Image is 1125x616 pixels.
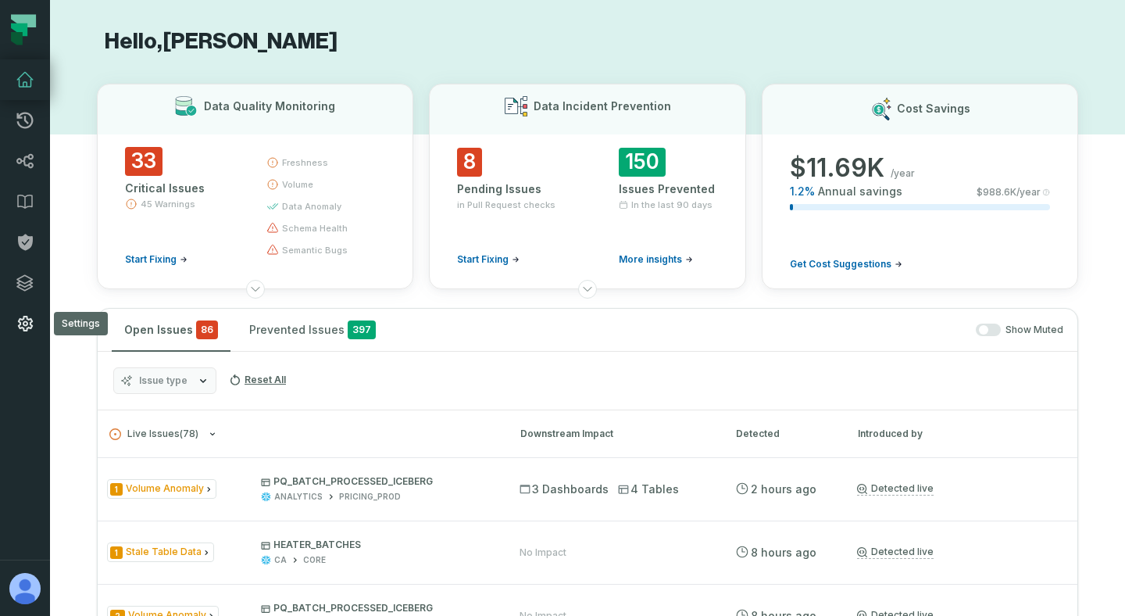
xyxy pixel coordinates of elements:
[790,184,815,199] span: 1.2 %
[790,258,891,270] span: Get Cost Suggestions
[113,367,216,394] button: Issue type
[457,148,482,177] span: 8
[457,253,520,266] a: Start Fixing
[790,152,884,184] span: $ 11.69K
[619,253,682,266] span: More insights
[109,428,198,440] span: Live Issues ( 78 )
[125,181,238,196] div: Critical Issues
[619,181,718,197] div: Issues Prevented
[196,321,218,339] span: critical issues and errors combined
[858,427,1073,441] div: Introduced by
[457,199,555,211] span: in Pull Request checks
[223,367,292,392] button: Reset All
[520,482,609,497] span: 3 Dashboards
[520,546,566,559] div: No Impact
[107,479,216,499] span: Issue Type
[751,482,816,496] relative-time: Aug 13, 2025, 8:39 AM GMT+2
[141,198,195,210] span: 45 Warnings
[457,181,556,197] div: Pending Issues
[204,98,335,114] h3: Data Quality Monitoring
[520,427,708,441] div: Downstream Impact
[274,554,287,566] div: CA
[891,167,915,180] span: /year
[619,148,666,177] span: 150
[282,222,348,235] span: schema health
[736,427,830,441] div: Detected
[857,482,934,496] a: Detected live
[282,156,328,169] span: freshness
[125,253,187,266] a: Start Fixing
[109,428,492,440] button: Live Issues(78)
[282,200,341,213] span: data anomaly
[977,186,1041,199] span: $ 988.6K /year
[762,84,1078,289] button: Cost Savings$11.69K/year1.2%Annual savings$988.6K/yearGet Cost Suggestions
[237,309,388,351] button: Prevented Issues
[107,543,214,562] span: Issue Type
[282,244,348,256] span: semantic bugs
[303,554,326,566] div: CORE
[261,475,491,488] p: PQ_BATCH_PROCESSED_ICEBERG
[9,573,41,604] img: avatar of Iñigo Hernaez
[857,546,934,559] a: Detected live
[112,309,230,351] button: Open Issues
[457,253,509,266] span: Start Fixing
[429,84,745,289] button: Data Incident Prevention8Pending Issuesin Pull Request checksStart Fixing150Issues PreventedIn th...
[751,546,816,559] relative-time: Aug 13, 2025, 2:28 AM GMT+2
[395,324,1063,337] div: Show Muted
[619,253,693,266] a: More insights
[339,491,401,503] div: PRICING_PROD
[110,546,123,559] span: Severity
[897,101,970,116] h3: Cost Savings
[274,491,323,503] div: ANALYTICS
[110,483,123,496] span: Severity
[125,147,162,176] span: 33
[818,184,902,199] span: Annual savings
[261,602,491,614] p: PQ_BATCH_PROCESSED_ICEBERG
[534,98,671,114] h3: Data Incident Prevention
[97,28,1078,56] h1: Hello, [PERSON_NAME]
[97,84,413,289] button: Data Quality Monitoring33Critical Issues45 WarningsStart Fixingfreshnessvolumedata anomalyschema ...
[54,312,108,335] div: Settings
[125,253,177,266] span: Start Fixing
[618,482,679,497] span: 4 Tables
[261,539,491,551] p: HEATER_BATCHES
[790,258,902,270] a: Get Cost Suggestions
[282,178,313,191] span: volume
[348,321,376,339] span: 397
[631,199,712,211] span: In the last 90 days
[139,374,187,387] span: Issue type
